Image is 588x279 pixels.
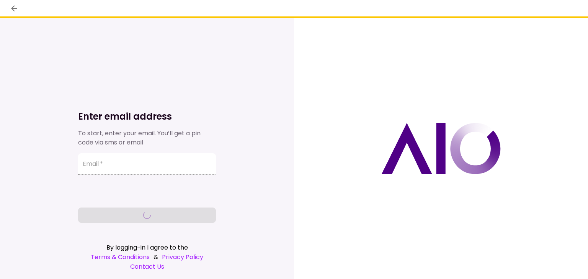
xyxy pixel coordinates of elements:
[78,262,216,271] a: Contact Us
[381,123,501,174] img: AIO logo
[78,243,216,252] div: By logging-in I agree to the
[8,2,21,15] button: back
[78,129,216,147] div: To start, enter your email. You’ll get a pin code via sms or email
[78,252,216,262] div: &
[91,252,150,262] a: Terms & Conditions
[78,110,216,123] h1: Enter email address
[162,252,203,262] a: Privacy Policy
